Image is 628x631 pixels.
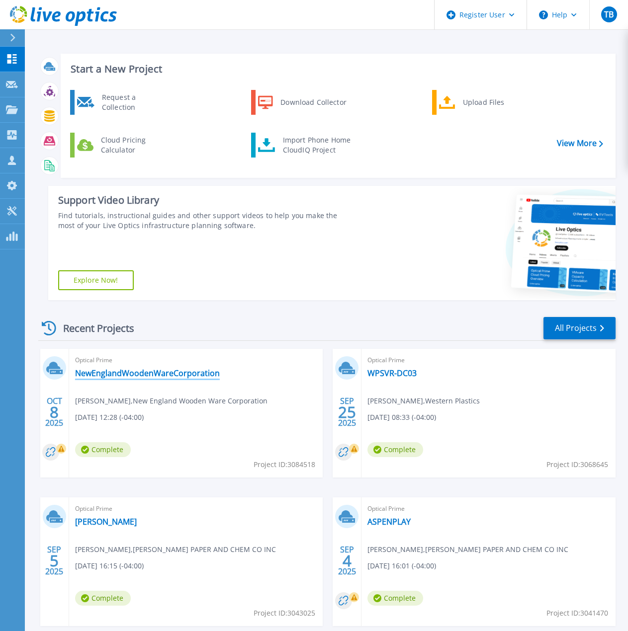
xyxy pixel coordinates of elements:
[367,544,568,555] span: [PERSON_NAME] , [PERSON_NAME] PAPER AND CHEM CO INC
[45,543,64,579] div: SEP 2025
[278,135,356,155] div: Import Phone Home CloudIQ Project
[70,90,172,115] a: Request a Collection
[367,355,610,366] span: Optical Prime
[254,608,315,619] span: Project ID: 3043025
[338,408,356,416] span: 25
[58,211,353,231] div: Find tutorials, instructional guides and other support videos to help you make the most of your L...
[458,92,532,112] div: Upload Files
[50,408,59,416] span: 8
[75,395,268,406] span: [PERSON_NAME] , New England Wooden Ware Corporation
[367,591,423,606] span: Complete
[96,135,170,155] div: Cloud Pricing Calculator
[251,90,353,115] a: Download Collector
[75,368,220,378] a: NewEnglandWoodenWareCorporation
[38,316,148,340] div: Recent Projects
[275,92,351,112] div: Download Collector
[97,92,170,112] div: Request a Collection
[367,395,480,406] span: [PERSON_NAME] , Western Plastics
[367,503,610,514] span: Optical Prime
[75,544,276,555] span: [PERSON_NAME] , [PERSON_NAME] PAPER AND CHEM CO INC
[75,412,144,423] span: [DATE] 12:28 (-04:00)
[75,517,137,527] a: [PERSON_NAME]
[343,556,352,565] span: 4
[432,90,534,115] a: Upload Files
[45,394,64,430] div: OCT 2025
[75,503,317,514] span: Optical Prime
[70,133,172,158] a: Cloud Pricing Calculator
[367,412,436,423] span: [DATE] 08:33 (-04:00)
[75,442,131,457] span: Complete
[604,10,614,18] span: TB
[50,556,59,565] span: 5
[58,270,134,290] a: Explore Now!
[75,591,131,606] span: Complete
[338,543,357,579] div: SEP 2025
[546,608,608,619] span: Project ID: 3041470
[254,459,315,470] span: Project ID: 3084518
[367,442,423,457] span: Complete
[75,560,144,571] span: [DATE] 16:15 (-04:00)
[367,560,436,571] span: [DATE] 16:01 (-04:00)
[75,355,317,366] span: Optical Prime
[367,368,417,378] a: WPSVR-DC03
[557,139,603,148] a: View More
[543,317,616,339] a: All Projects
[546,459,608,470] span: Project ID: 3068645
[71,64,603,75] h3: Start a New Project
[58,194,353,207] div: Support Video Library
[367,517,411,527] a: ASPENPLAY
[338,394,357,430] div: SEP 2025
